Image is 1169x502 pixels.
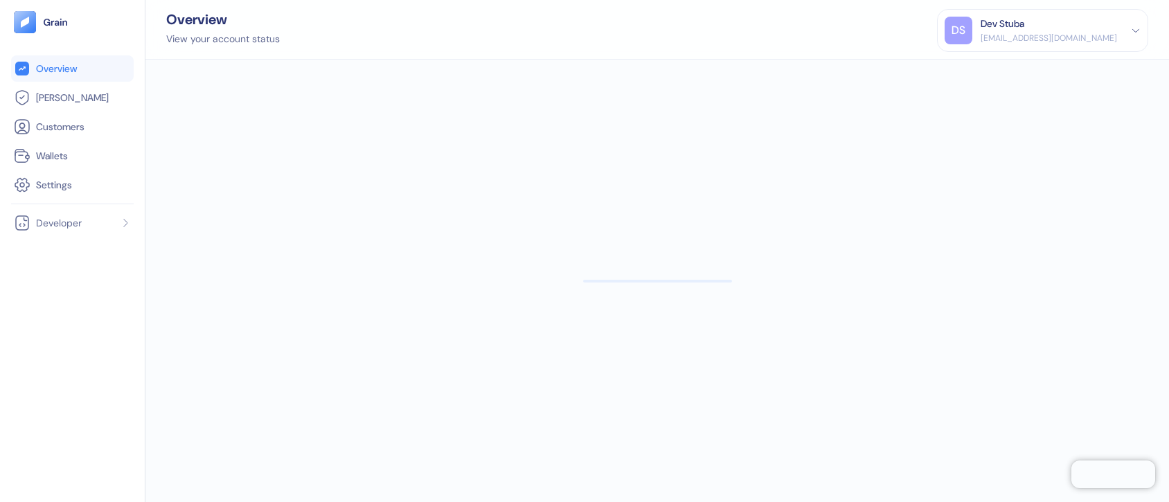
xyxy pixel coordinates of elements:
a: Settings [14,177,131,193]
span: [PERSON_NAME] [36,91,109,105]
a: [PERSON_NAME] [14,89,131,106]
div: [EMAIL_ADDRESS][DOMAIN_NAME] [981,32,1117,44]
div: View your account status [166,32,280,46]
span: Developer [36,216,82,230]
span: Overview [36,62,77,75]
a: Overview [14,60,131,77]
img: logo-tablet-V2.svg [14,11,36,33]
a: Customers [14,118,131,135]
img: logo [43,17,69,27]
a: Wallets [14,147,131,164]
iframe: Chatra live chat [1071,460,1155,488]
div: Dev Stuba [981,17,1024,31]
div: DS [945,17,972,44]
span: Wallets [36,149,68,163]
div: Overview [166,12,280,26]
span: Settings [36,178,72,192]
span: Customers [36,120,84,134]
